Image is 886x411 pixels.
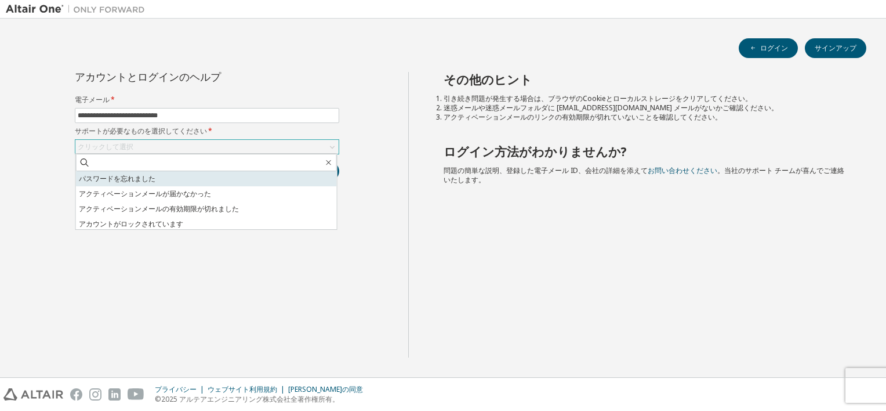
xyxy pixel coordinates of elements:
[75,140,339,154] div: クリックして選択
[444,103,846,113] li: 迷惑メールや迷惑メールフォルダに [EMAIL_ADDRESS][DOMAIN_NAME] メールがないかご確認ください。
[444,144,846,159] h2: ログイン方法がわかりませんか?
[128,388,144,401] img: youtube.svg
[805,38,866,58] button: サインアップ
[75,95,110,104] font: 電子メール
[208,385,288,394] div: ウェブサイト利用規約
[78,142,133,152] div: クリックして選択
[89,388,101,401] img: instagram.svg
[3,388,63,401] img: altair_logo.svg
[760,44,788,53] font: ログイン
[155,394,370,404] p: ©
[444,165,844,185] span: 問題の簡単な説明、登録した電子メール ID、会社の詳細を添えて 。当社のサポート チームが喜んでご連絡いたします。
[444,94,846,103] li: 引き続き問題が発生する場合は、ブラウザのCookieとローカルストレージをクリアしてください。
[155,385,208,394] div: プライバシー
[288,385,370,394] div: [PERSON_NAME]の同意
[739,38,798,58] button: ログイン
[75,72,286,81] div: アカウントとログインのヘルプ
[444,113,846,122] li: アクティベーションメールのリンクの有効期限が切れていないことを確認してください。
[76,171,337,186] li: パスワードを忘れました
[161,394,339,404] font: 2025 アルテアエンジニアリング株式会社全著作権所有。
[444,72,846,87] h2: その他のヒント
[648,165,717,175] a: お問い合わせください
[70,388,82,401] img: facebook.svg
[108,388,121,401] img: linkedin.svg
[6,3,151,15] img: アルタイルワン
[75,126,207,136] font: サポートが必要なものを選択してください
